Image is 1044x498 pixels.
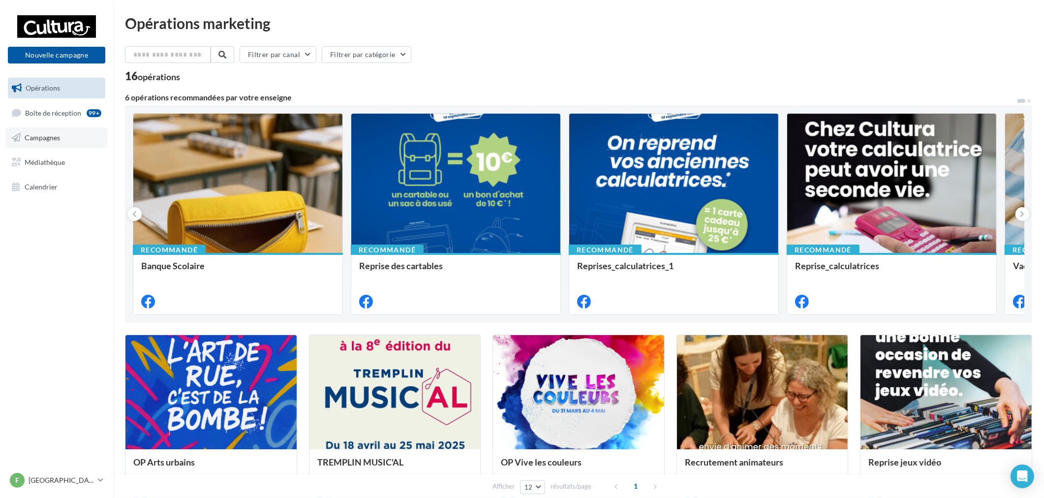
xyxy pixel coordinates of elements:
span: Calendrier [25,182,58,190]
a: Calendrier [6,177,107,197]
div: 99+ [87,109,101,117]
button: Nouvelle campagne [8,47,105,63]
span: Reprise des cartables [359,260,443,271]
div: Recommandé [787,245,860,255]
a: Boîte de réception99+ [6,102,107,124]
div: Open Intercom Messenger [1011,465,1034,488]
span: 12 [524,483,533,491]
span: Opérations [26,84,60,92]
span: Médiathèque [25,158,65,166]
span: F [15,475,19,485]
span: Campagnes [25,133,60,142]
p: [GEOGRAPHIC_DATA] [29,475,94,485]
span: Boîte de réception [25,108,81,117]
span: OP Vive les couleurs [501,457,582,467]
div: 6 opérations recommandées par votre enseigne [125,93,1016,101]
div: opérations [138,72,180,81]
span: Recrutement animateurs [685,457,783,467]
button: Filtrer par canal [240,46,316,63]
div: Recommandé [351,245,424,255]
div: Opérations marketing [125,16,1032,31]
span: Afficher [492,482,515,491]
span: Banque Scolaire [141,260,205,271]
span: Reprise_calculatrices [795,260,879,271]
span: OP Arts urbains [133,457,195,467]
a: F [GEOGRAPHIC_DATA] [8,471,105,490]
a: Médiathèque [6,152,107,173]
div: Recommandé [569,245,642,255]
div: 16 [125,71,180,82]
a: Opérations [6,78,107,98]
span: Reprises_calculatrices_1 [577,260,674,271]
span: résultats/page [551,482,591,491]
button: Filtrer par catégorie [322,46,411,63]
span: TREMPLIN MUSIC'AL [317,457,403,467]
button: 12 [520,480,545,494]
div: Recommandé [133,245,206,255]
a: Campagnes [6,127,107,148]
span: Reprise jeux vidéo [868,457,941,467]
span: 1 [628,478,644,494]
